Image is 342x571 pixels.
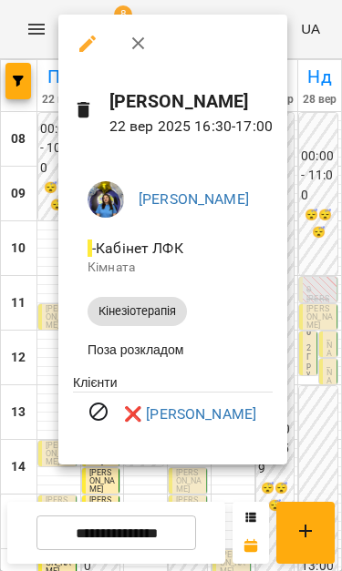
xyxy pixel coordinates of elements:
[139,190,249,208] a: [PERSON_NAME]
[88,240,187,257] span: - Кабінет ЛФК
[88,259,258,277] p: Кімната
[73,373,273,444] ul: Клієнти
[109,87,273,116] h6: [PERSON_NAME]
[88,401,109,423] svg: Візит скасовано
[124,403,256,425] a: ❌ [PERSON_NAME]
[88,303,187,320] span: Кінезіотерапія
[109,116,273,138] p: 22 вер 2025 16:30 - 17:00
[88,181,124,218] img: d1dec607e7f372b62d1bb04098aa4c64.jpeg
[73,333,273,366] li: Поза розкладом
